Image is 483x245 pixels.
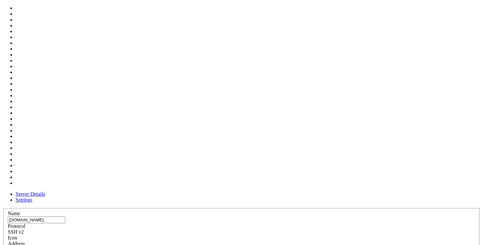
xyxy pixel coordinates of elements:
[8,211,20,216] label: Name
[16,191,45,197] a: Server Details
[16,197,32,203] a: Settings
[8,223,25,229] label: Protocol
[8,216,65,223] input: Server Name
[8,229,475,235] div: SSH v2
[8,235,17,240] label: Icon
[8,229,24,235] span: SSH v2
